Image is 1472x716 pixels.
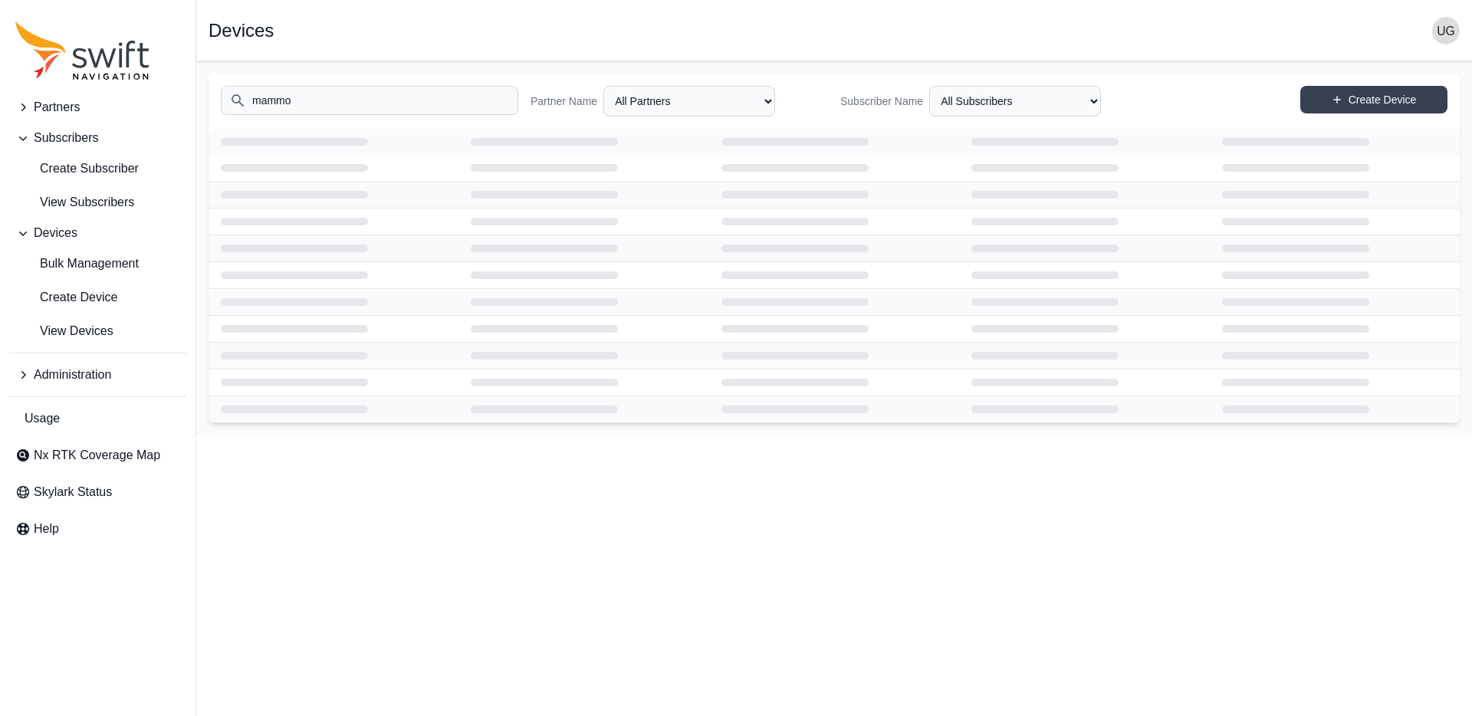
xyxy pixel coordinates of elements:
[25,409,60,428] span: Usage
[9,123,186,153] button: Subscribers
[840,94,923,109] label: Subscriber Name
[15,288,117,307] span: Create Device
[15,193,134,212] span: View Subscribers
[1300,86,1447,113] a: Create Device
[209,21,274,40] h1: Devices
[603,86,775,117] select: Partner Name
[34,446,160,465] span: Nx RTK Coverage Map
[34,520,59,538] span: Help
[34,366,111,384] span: Administration
[15,255,139,273] span: Bulk Management
[9,187,186,218] a: View Subscribers
[15,159,139,178] span: Create Subscriber
[9,316,186,347] a: View Devices
[9,403,186,434] a: Usage
[9,218,186,248] button: Devices
[531,94,597,109] label: Partner Name
[34,98,80,117] span: Partners
[9,514,186,544] a: Help
[9,248,186,279] a: Bulk Management
[34,483,112,501] span: Skylark Status
[34,224,77,242] span: Devices
[9,360,186,390] button: Administration
[9,92,186,123] button: Partners
[9,282,186,313] a: Create Device
[9,440,186,471] a: Nx RTK Coverage Map
[15,322,113,340] span: View Devices
[1432,17,1460,44] img: user photo
[221,86,518,115] input: Search
[34,129,98,147] span: Subscribers
[9,153,186,184] a: Create Subscriber
[929,86,1101,117] select: Subscriber
[9,477,186,507] a: Skylark Status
